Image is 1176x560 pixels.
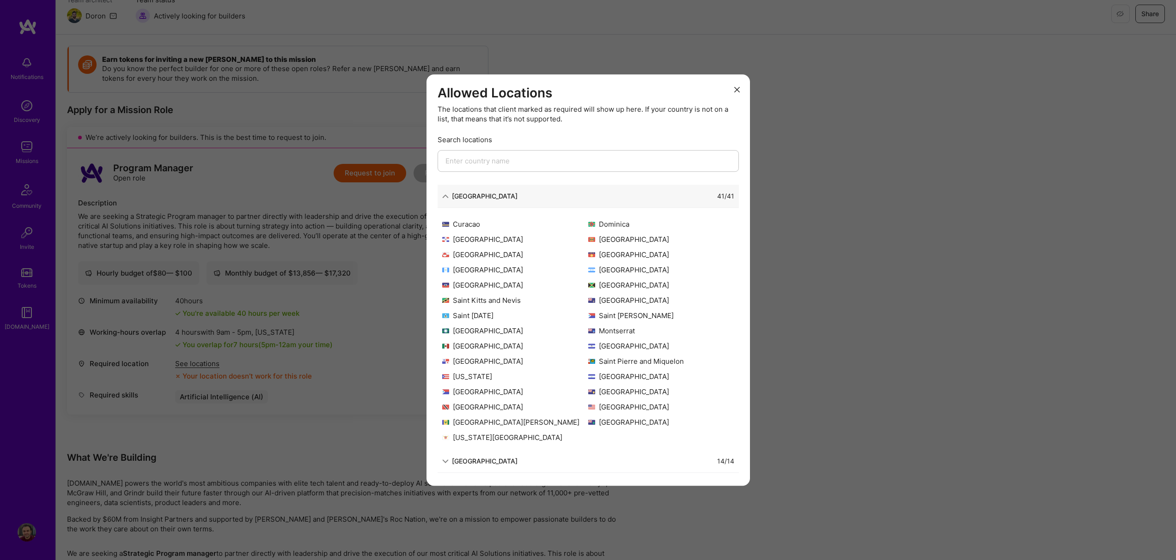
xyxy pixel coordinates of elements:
[588,356,734,366] div: Saint Pierre and Miquelon
[442,387,588,397] div: [GEOGRAPHIC_DATA]
[588,295,734,305] div: [GEOGRAPHIC_DATA]
[442,250,588,259] div: [GEOGRAPHIC_DATA]
[717,456,734,466] div: 14 / 14
[588,235,734,244] div: [GEOGRAPHIC_DATA]
[588,341,734,351] div: [GEOGRAPHIC_DATA]
[442,374,449,379] img: Puerto Rico
[442,372,588,381] div: [US_STATE]
[588,359,595,364] img: Saint Pierre and Miquelon
[588,420,595,425] img: British Virgin Islands
[442,311,588,320] div: Saint [DATE]
[588,404,595,409] img: United States
[588,389,595,394] img: Turks and Caicos Islands
[427,74,750,486] div: modal
[442,313,449,318] img: Saint Lucia
[734,87,740,92] i: icon Close
[442,417,588,427] div: [GEOGRAPHIC_DATA][PERSON_NAME]
[452,191,518,201] div: [GEOGRAPHIC_DATA]
[442,356,588,366] div: [GEOGRAPHIC_DATA]
[717,191,734,201] div: 41 / 41
[438,85,739,101] h3: Allowed Locations
[442,389,449,394] img: Sint Maarten
[442,280,588,290] div: [GEOGRAPHIC_DATA]
[588,387,734,397] div: [GEOGRAPHIC_DATA]
[442,222,449,227] img: Curacao
[442,359,449,364] img: Panama
[588,328,595,333] img: Montserrat
[442,193,449,199] i: icon ArrowDown
[442,283,449,288] img: Haiti
[588,311,734,320] div: Saint [PERSON_NAME]
[588,298,595,303] img: Cayman Islands
[588,222,595,227] img: Dominica
[588,313,595,318] img: Saint Martin
[588,283,595,288] img: Jamaica
[438,150,739,172] input: Enter country name
[442,252,449,257] img: Greenland
[442,237,449,242] img: Dominican Republic
[442,420,449,425] img: Saint Vincent and the Grenadines
[442,267,449,272] img: Guatemala
[442,404,449,409] img: Trinidad and Tobago
[442,298,449,303] img: Saint Kitts and Nevis
[442,328,449,333] img: Martinique
[588,265,734,275] div: [GEOGRAPHIC_DATA]
[588,219,734,229] div: Dominica
[442,235,588,244] div: [GEOGRAPHIC_DATA]
[588,343,595,349] img: Nicaragua
[588,417,734,427] div: [GEOGRAPHIC_DATA]
[588,252,595,257] img: Guadeloupe
[588,280,734,290] div: [GEOGRAPHIC_DATA]
[442,433,588,442] div: [US_STATE][GEOGRAPHIC_DATA]
[588,250,734,259] div: [GEOGRAPHIC_DATA]
[588,326,734,336] div: Montserrat
[452,456,518,466] div: [GEOGRAPHIC_DATA]
[442,341,588,351] div: [GEOGRAPHIC_DATA]
[442,219,588,229] div: Curacao
[442,295,588,305] div: Saint Kitts and Nevis
[442,326,588,336] div: [GEOGRAPHIC_DATA]
[438,104,739,124] div: The locations that client marked as required will show up here. If your country is not on a list,...
[588,402,734,412] div: [GEOGRAPHIC_DATA]
[442,343,449,349] img: Mexico
[442,458,449,464] i: icon ArrowDown
[442,265,588,275] div: [GEOGRAPHIC_DATA]
[588,372,734,381] div: [GEOGRAPHIC_DATA]
[588,267,595,272] img: Honduras
[588,237,595,242] img: Grenada
[588,374,595,379] img: El Salvador
[442,435,449,440] img: U.S. Virgin Islands
[438,135,739,145] div: Search locations
[442,402,588,412] div: [GEOGRAPHIC_DATA]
